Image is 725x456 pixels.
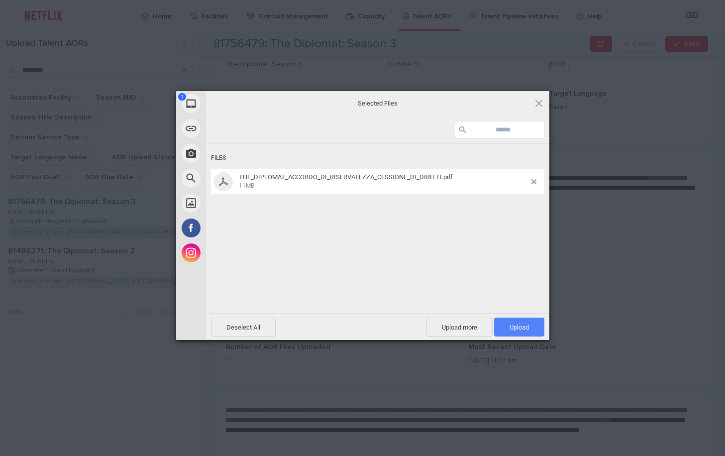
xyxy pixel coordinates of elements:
[211,318,276,337] span: Deselect All
[426,318,493,337] span: Upload more
[176,240,296,265] div: Instagram
[510,324,529,331] span: Upload
[176,91,296,116] div: My Device
[176,216,296,240] div: Facebook
[533,98,544,109] span: Click here or hit ESC to close picker
[178,93,186,101] span: 1
[211,149,544,167] div: Files
[239,182,254,189] span: 11MB
[494,318,544,337] span: Upload
[176,116,296,141] div: Link (URL)
[176,166,296,191] div: Web Search
[236,173,531,190] span: THE_DIPLOMAT_ACCORDO_DI_RISERVATEZZA_CESSIONE_DI_DIRITTI.pdf
[239,173,453,181] span: THE_DIPLOMAT_ACCORDO_DI_RISERVATEZZA_CESSIONE_DI_DIRITTI.pdf
[176,191,296,216] div: Unsplash
[176,141,296,166] div: Take Photo
[278,99,477,108] span: Selected Files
